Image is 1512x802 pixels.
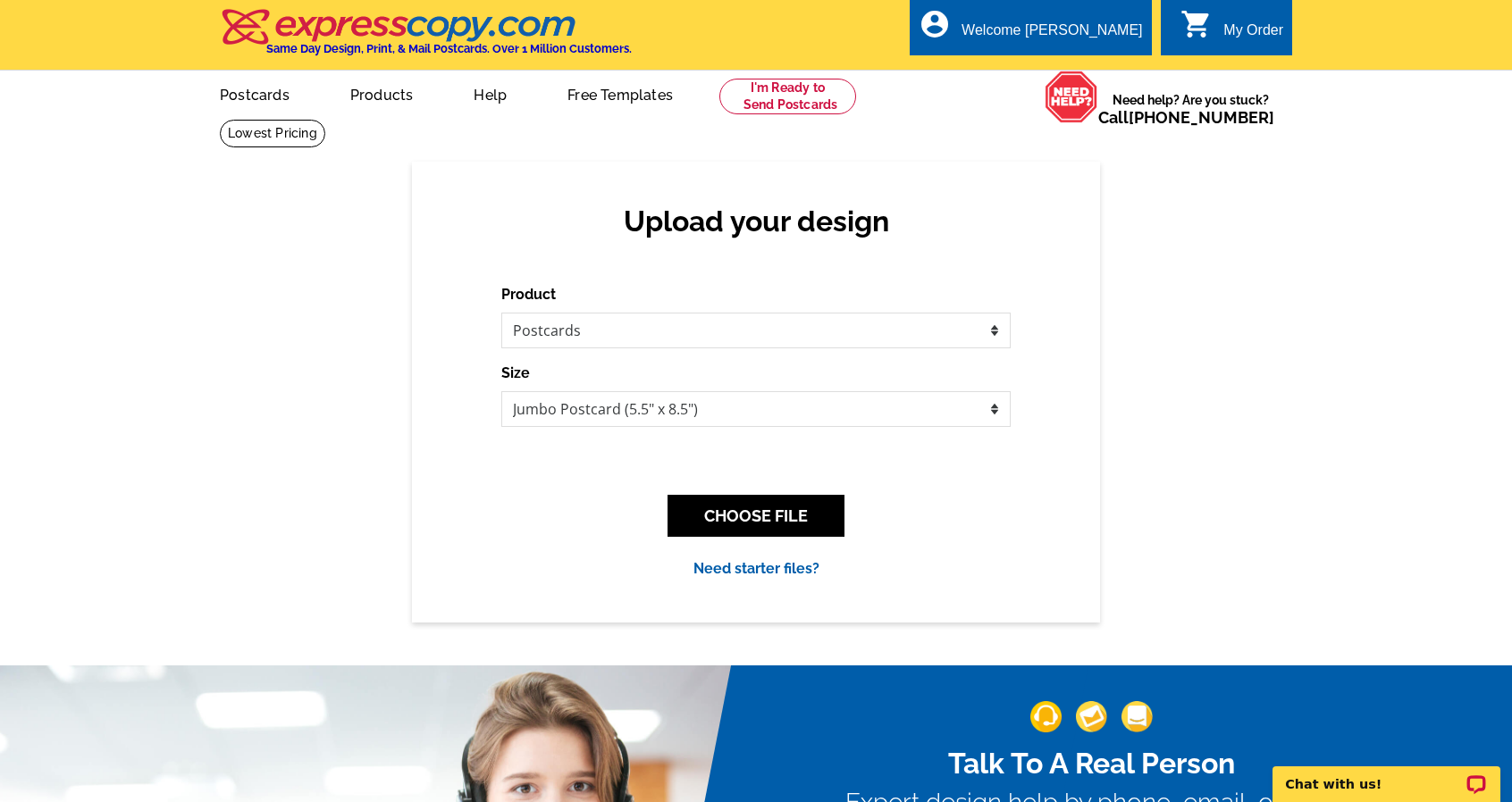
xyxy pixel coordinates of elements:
button: CHOOSE FILE [668,495,844,537]
div: My Order [1223,22,1283,47]
a: Free Templates [539,72,701,114]
a: Postcards [191,72,318,114]
a: shopping_cart My Order [1180,20,1283,42]
a: Need starter files? [693,560,819,577]
h4: Same Day Design, Print, & Mail Postcards. Over 1 Million Customers. [266,42,632,55]
a: Help [445,72,535,114]
a: Same Day Design, Print, & Mail Postcards. Over 1 Million Customers. [220,21,632,55]
i: shopping_cart [1180,8,1213,40]
h2: Talk To A Real Person [845,747,1337,781]
span: Call [1098,108,1274,127]
i: account_circle [919,8,951,40]
h2: Upload your design [519,205,993,238]
a: Products [322,72,442,114]
div: Welcome [PERSON_NAME] [962,22,1142,47]
img: support-img-1.png [1030,701,1062,732]
span: Need help? Are you stuck? [1098,91,1283,127]
iframe: LiveChat chat widget [1261,746,1512,802]
img: support-img-3_1.png [1121,701,1153,732]
img: help [1045,71,1098,123]
label: Size [501,363,530,384]
label: Product [501,284,556,305]
a: [PHONE_NUMBER] [1129,108,1274,127]
img: support-img-2.png [1076,701,1107,732]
